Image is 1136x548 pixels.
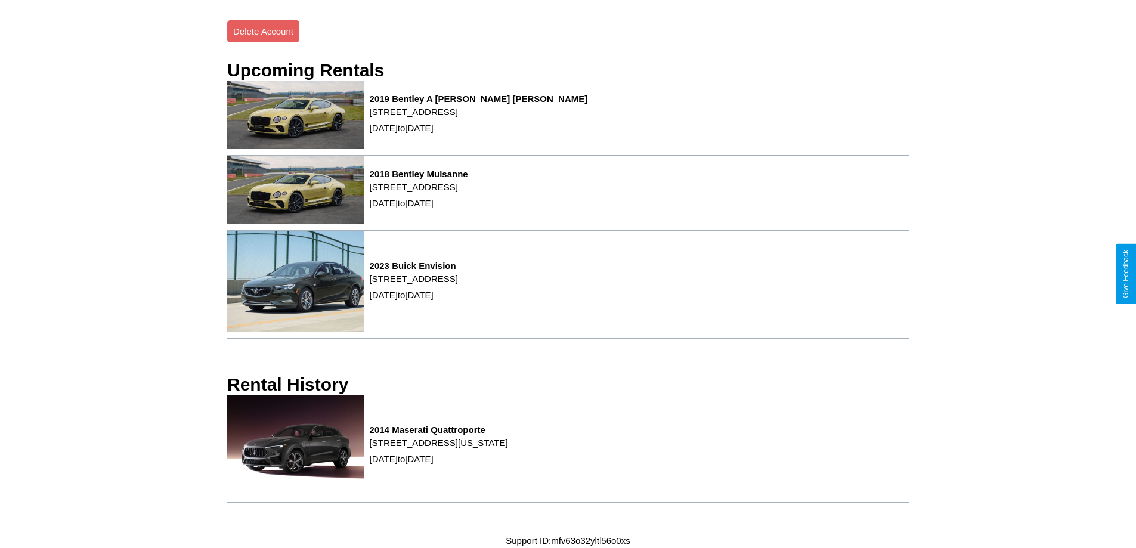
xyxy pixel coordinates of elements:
img: rental [227,156,364,224]
img: rental [227,395,364,496]
h3: Rental History [227,374,348,395]
h3: 2014 Maserati Quattroporte [370,425,508,435]
h3: 2023 Buick Envision [370,261,458,271]
p: [DATE] to [DATE] [370,120,588,136]
p: [STREET_ADDRESS] [370,271,458,287]
h3: 2019 Bentley A [PERSON_NAME] [PERSON_NAME] [370,94,588,104]
p: [DATE] to [DATE] [370,195,468,211]
div: Give Feedback [1122,250,1130,298]
p: [STREET_ADDRESS][US_STATE] [370,435,508,451]
p: [DATE] to [DATE] [370,287,458,303]
p: [DATE] to [DATE] [370,451,508,467]
p: [STREET_ADDRESS] [370,104,588,120]
img: rental [227,81,364,149]
p: [STREET_ADDRESS] [370,179,468,195]
h3: Upcoming Rentals [227,60,384,81]
img: rental [227,231,364,333]
button: Delete Account [227,20,299,42]
h3: 2018 Bentley Mulsanne [370,169,468,179]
